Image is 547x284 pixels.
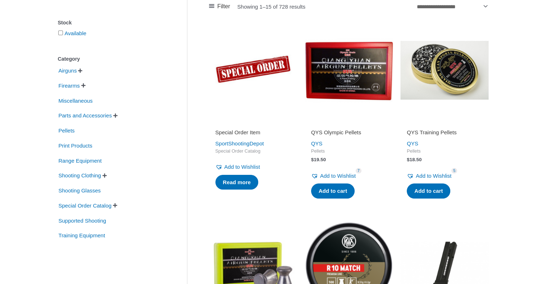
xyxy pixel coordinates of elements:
[311,148,387,154] span: Pellets
[400,26,489,114] img: QYS Training Pellets
[215,129,291,139] a: Special Order Item
[224,164,260,170] span: Add to Wishlist
[58,157,102,163] a: Range Equipment
[209,1,230,12] a: Filter
[311,119,387,127] iframe: Customer reviews powered by Trustpilot
[311,171,356,181] a: Add to Wishlist
[58,142,93,148] a: Print Products
[451,168,457,173] span: 5
[215,140,264,146] a: SportShootingDepot
[58,127,76,133] a: Pellets
[58,140,93,152] span: Print Products
[102,173,107,178] span: 
[58,200,113,212] span: Special Order Catalog
[58,229,106,242] span: Training Equipment
[215,119,291,127] iframe: Customer reviews powered by Trustpilot
[58,125,76,137] span: Pellets
[217,1,230,12] span: Filter
[81,83,86,88] span: 
[113,203,117,208] span: 
[407,129,482,136] h2: QYS Training Pellets
[311,129,387,139] a: QYS Olympic Pellets
[58,54,165,64] div: Category
[113,113,118,118] span: 
[58,232,106,238] a: Training Equipment
[58,31,63,35] input: Available
[414,0,489,12] select: Shop order
[407,157,421,162] bdi: 18.50
[311,183,355,199] a: Add to cart: “QYS Olympic Pellets”
[311,140,323,146] a: QYS
[407,183,450,199] a: Add to cart: “QYS Training Pellets”
[58,169,102,182] span: Shooting Clothing
[305,26,393,114] img: QYS Olympic Pellets
[58,202,113,208] a: Special Order Catalog
[58,97,94,103] a: Miscellaneous
[58,65,78,77] span: Airguns
[311,129,387,136] h2: QYS Olympic Pellets
[407,129,482,139] a: QYS Training Pellets
[58,82,81,88] a: Firearms
[58,215,107,227] span: Supported Shooting
[407,148,482,154] span: Pellets
[58,185,102,197] span: Shooting Glasses
[58,187,102,193] a: Shooting Glasses
[215,175,259,190] a: Read more about “Special Order Item”
[78,68,82,73] span: 
[311,157,314,162] span: $
[58,18,165,28] div: Stock
[416,173,451,179] span: Add to Wishlist
[215,162,260,172] a: Add to Wishlist
[215,129,291,136] h2: Special Order Item
[407,119,482,127] iframe: Customer reviews powered by Trustpilot
[58,172,102,178] a: Shooting Clothing
[58,155,102,167] span: Range Equipment
[58,217,107,223] a: Supported Shooting
[407,157,410,162] span: $
[237,4,305,9] p: Showing 1–15 of 728 results
[209,26,297,114] img: Special Order Item
[58,110,113,122] span: Parts and Accessories
[58,80,81,92] span: Firearms
[407,140,418,146] a: QYS
[58,67,78,73] a: Airguns
[215,148,291,154] span: Special Order Catalog
[407,171,451,181] a: Add to Wishlist
[356,168,361,173] span: 7
[58,112,113,118] a: Parts and Accessories
[65,30,87,36] a: Available
[311,157,326,162] bdi: 19.50
[58,95,94,107] span: Miscellaneous
[320,173,356,179] span: Add to Wishlist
